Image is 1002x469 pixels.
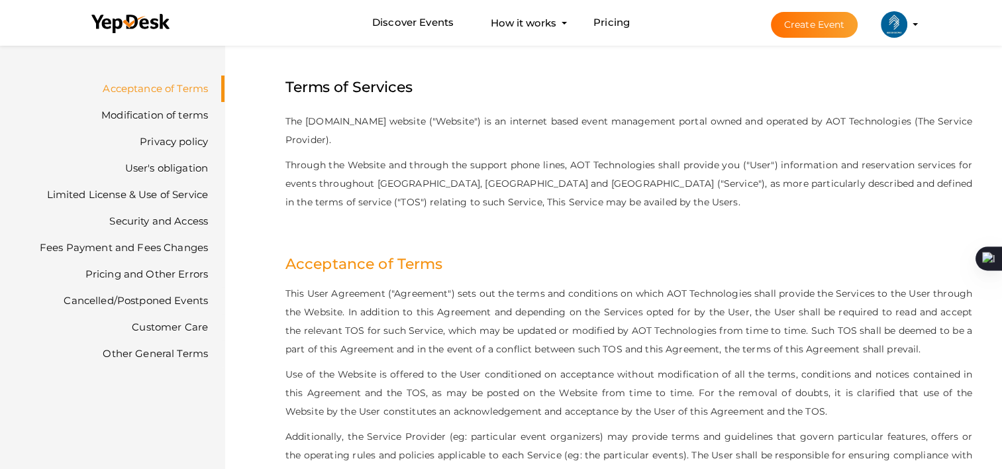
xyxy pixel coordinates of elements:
[593,11,630,35] a: Pricing
[285,365,972,421] p: Use of the Website is offered to the User conditioned on acceptance without modification of all t...
[285,69,972,105] h1: Terms of Services
[140,135,208,148] a: Privacy policy
[103,347,208,360] a: Other General Terms
[487,11,560,35] button: How it works
[125,162,208,174] a: User's obligation
[285,218,972,278] h2: Acceptance of Terms
[285,156,972,211] p: Through the Website and through the support phone lines, AOT Technologies shall provide you ("Use...
[101,109,208,121] a: Modification of terms
[132,321,208,333] a: Customer Care
[285,284,972,358] p: This User Agreement ("Agreement") sets out the terms and conditions on which AOT Technologies sha...
[40,241,208,254] a: Fees Payment and Fees Changes
[64,294,208,307] a: Cancelled/Postponed Events
[85,268,208,280] a: Pricing and Other Errors
[109,215,208,227] a: Security and Access
[771,12,858,38] button: Create Event
[47,188,208,201] a: Limited License & Use of Service
[372,11,454,35] a: Discover Events
[881,11,907,38] img: ACg8ocIlr20kWlusTYDilfQwsc9vjOYCKrm0LB8zShf3GP8Yo5bmpMCa=s100
[285,112,972,149] p: The [DOMAIN_NAME] website ("Website") is an internet based event management portal owned and oper...
[103,82,208,95] a: Acceptance of Terms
